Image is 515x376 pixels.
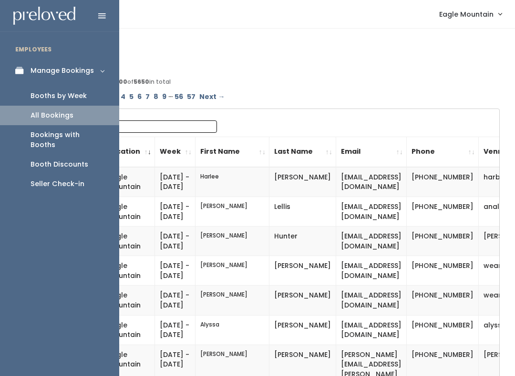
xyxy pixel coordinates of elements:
a: Page 4 [119,90,127,104]
td: [PERSON_NAME] [196,197,269,227]
div: All Bookings [31,110,73,120]
a: Page 56 [173,90,185,104]
div: Displaying Booking of in total [53,78,495,86]
td: [PHONE_NUMBER] [407,197,479,227]
td: Eagle Mountain [103,256,155,286]
th: Week: activate to sort column ascending [155,137,196,167]
div: Manage Bookings [31,66,94,76]
th: Email: activate to sort column ascending [336,137,407,167]
td: [PERSON_NAME] [269,286,336,315]
label: Search: [61,120,217,133]
th: Phone: activate to sort column ascending [407,137,479,167]
td: Eagle Mountain [103,227,155,256]
td: Harlee [196,167,269,197]
td: Alyssa [196,315,269,345]
td: Eagle Mountain [103,286,155,315]
b: 5650 [134,78,149,86]
td: [EMAIL_ADDRESS][DOMAIN_NAME] [336,256,407,286]
td: [EMAIL_ADDRESS][DOMAIN_NAME] [336,167,407,197]
th: First Name: activate to sort column ascending [196,137,269,167]
div: Booths by Week [31,91,87,101]
a: Page 5 [127,90,135,104]
td: [PERSON_NAME] [269,315,336,345]
td: [DATE] - [DATE] [155,286,196,315]
div: Pagination [53,90,495,104]
a: Page 9 [160,90,168,104]
td: [PERSON_NAME] [196,256,269,286]
div: Booth Discounts [31,159,88,169]
td: [DATE] - [DATE] [155,315,196,345]
td: [EMAIL_ADDRESS][DOMAIN_NAME] [336,315,407,345]
td: [DATE] - [DATE] [155,197,196,227]
h4: All Bookings [49,44,500,55]
a: Next → [197,90,227,104]
a: Page 6 [135,90,144,104]
td: [PHONE_NUMBER] [407,315,479,345]
td: [EMAIL_ADDRESS][DOMAIN_NAME] [336,286,407,315]
td: Eagle Mountain [103,167,155,197]
td: [PHONE_NUMBER] [407,167,479,197]
td: [PHONE_NUMBER] [407,286,479,315]
img: preloved logo [13,7,75,25]
a: Page 7 [144,90,152,104]
td: [PHONE_NUMBER] [407,256,479,286]
td: Lellis [269,197,336,227]
td: [PERSON_NAME] [269,256,336,286]
th: Location: activate to sort column ascending [103,137,155,167]
td: [EMAIL_ADDRESS][DOMAIN_NAME] [336,227,407,256]
td: Hunter [269,227,336,256]
td: [PERSON_NAME] [196,227,269,256]
a: Page 57 [185,90,197,104]
td: [PERSON_NAME] [269,167,336,197]
span: … [168,90,173,104]
span: Eagle Mountain [439,9,494,20]
input: Search: [95,120,217,133]
a: Eagle Mountain [430,4,511,24]
td: [DATE] - [DATE] [155,256,196,286]
td: [DATE] - [DATE] [155,227,196,256]
td: [EMAIL_ADDRESS][DOMAIN_NAME] [336,197,407,227]
td: [PERSON_NAME] [196,286,269,315]
div: Seller Check-in [31,179,84,189]
td: [DATE] - [DATE] [155,167,196,197]
td: [PHONE_NUMBER] [407,227,479,256]
div: Bookings with Booths [31,130,104,150]
td: Eagle Mountain [103,315,155,345]
td: Eagle Mountain [103,197,155,227]
a: Page 8 [152,90,160,104]
th: Last Name: activate to sort column ascending [269,137,336,167]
